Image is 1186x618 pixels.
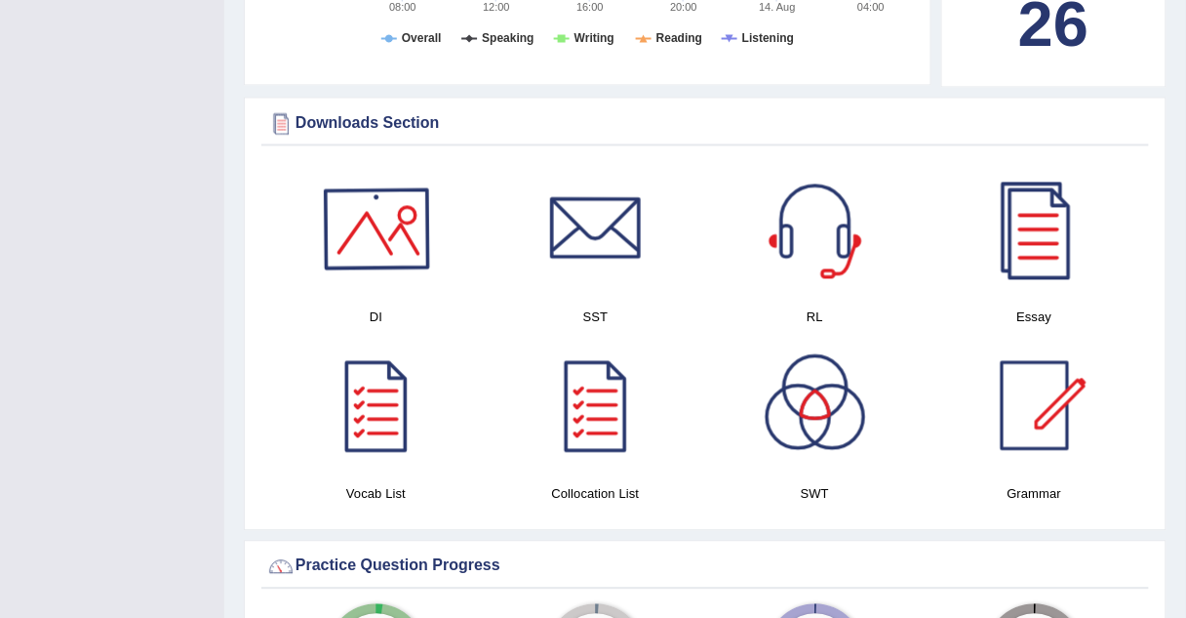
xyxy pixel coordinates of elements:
[482,32,534,46] tspan: Speaking
[574,32,614,46] tspan: Writing
[389,1,416,13] text: 08:00
[576,1,604,13] text: 16:00
[715,308,915,328] h4: RL
[266,553,1144,582] div: Practice Question Progress
[402,32,442,46] tspan: Overall
[483,1,510,13] text: 12:00
[670,1,697,13] text: 20:00
[742,32,794,46] tspan: Listening
[715,484,915,505] h4: SWT
[759,1,795,13] tspan: 14. Aug
[495,308,695,328] h4: SST
[276,308,476,328] h4: DI
[266,109,1144,139] div: Downloads Section
[495,484,695,505] h4: Collocation List
[857,1,885,13] text: 04:00
[656,32,702,46] tspan: Reading
[276,484,476,505] h4: Vocab List
[934,308,1134,328] h4: Essay
[934,484,1134,505] h4: Grammar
